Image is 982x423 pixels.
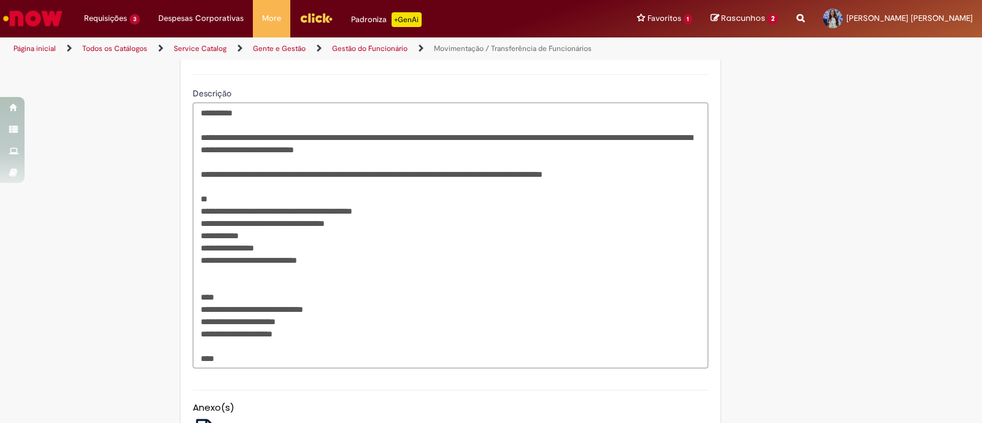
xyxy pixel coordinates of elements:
img: click_logo_yellow_360x200.png [300,9,333,27]
textarea: Descrição [193,103,708,369]
a: Gente e Gestão [253,44,306,53]
div: Padroniza [351,12,422,27]
a: Rascunhos [711,13,778,25]
span: [PERSON_NAME] [PERSON_NAME] [846,13,973,23]
span: Descrição [193,88,234,99]
p: +GenAi [392,12,422,27]
span: 1 [684,14,693,25]
a: Todos os Catálogos [82,44,147,53]
span: Rascunhos [721,12,765,24]
ul: Trilhas de página [9,37,646,60]
a: Página inicial [14,44,56,53]
span: Requisições [84,12,127,25]
a: Service Catalog [174,44,226,53]
span: More [262,12,281,25]
span: Favoritos [648,12,681,25]
span: Despesas Corporativas [158,12,244,25]
span: 2 [767,14,778,25]
span: 3 [130,14,140,25]
a: Movimentação / Transferência de Funcionários [434,44,592,53]
h5: Anexo(s) [193,403,708,413]
a: Gestão do Funcionário [332,44,408,53]
img: ServiceNow [1,6,64,31]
